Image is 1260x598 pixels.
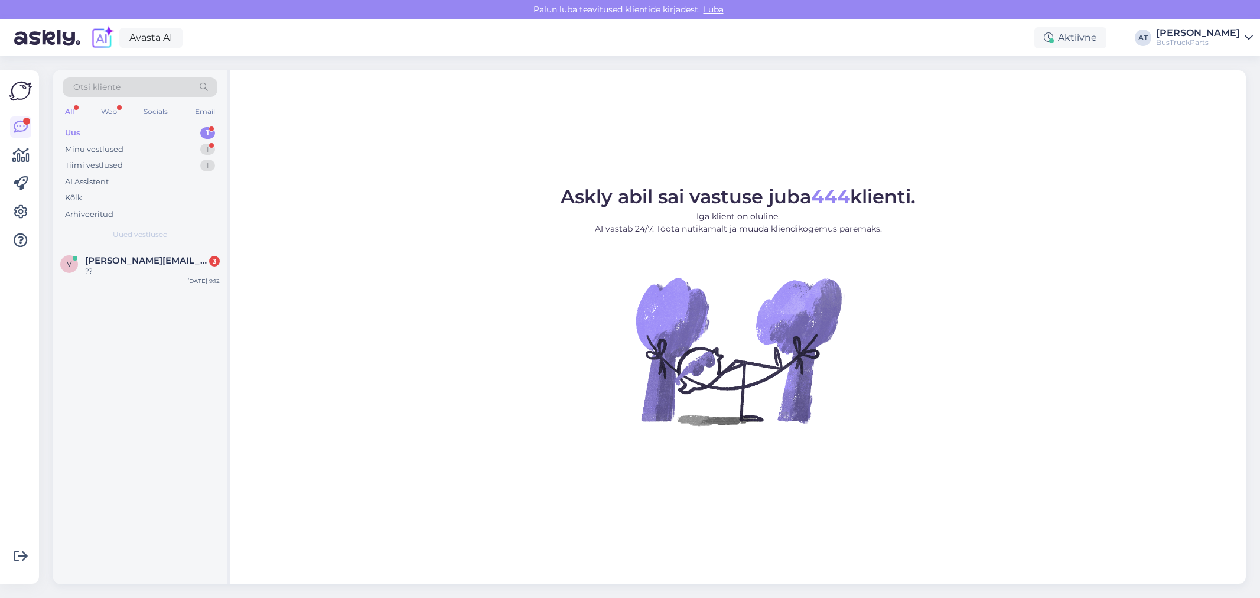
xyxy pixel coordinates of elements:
a: [PERSON_NAME]BusTruckParts [1156,28,1253,47]
span: Luba [700,4,727,15]
div: All [63,104,76,119]
div: 1 [200,127,215,139]
div: [PERSON_NAME] [1156,28,1240,38]
div: Tiimi vestlused [65,160,123,171]
div: Minu vestlused [65,144,123,155]
div: 1 [200,144,215,155]
span: Otsi kliente [73,81,121,93]
div: 1 [200,160,215,171]
div: Socials [141,104,170,119]
a: Avasta AI [119,28,183,48]
p: Iga klient on oluline. AI vastab 24/7. Tööta nutikamalt ja muuda kliendikogemus paremaks. [561,210,916,235]
img: Askly Logo [9,80,32,102]
span: Uued vestlused [113,229,168,240]
div: [DATE] 9:12 [187,277,220,285]
div: AT [1135,30,1151,46]
div: Aktiivne [1034,27,1106,48]
span: Askly abil sai vastuse juba klienti. [561,185,916,208]
div: 3 [209,256,220,266]
div: Web [99,104,119,119]
div: Kõik [65,192,82,204]
span: vitaliy.openstar@gmail.com [85,255,208,266]
span: v [67,259,71,268]
div: Arhiveeritud [65,209,113,220]
div: Email [193,104,217,119]
img: No Chat active [632,245,845,457]
div: AI Assistent [65,176,109,188]
img: explore-ai [90,25,115,50]
div: BusTruckParts [1156,38,1240,47]
div: ?? [85,266,220,277]
div: Uus [65,127,80,139]
b: 444 [811,185,850,208]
